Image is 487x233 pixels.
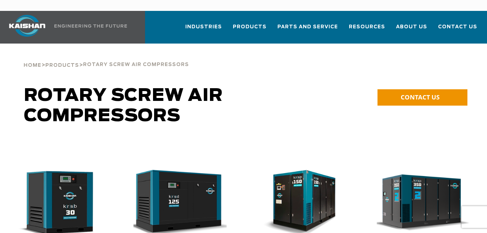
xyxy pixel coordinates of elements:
span: About Us [396,23,427,31]
a: Contact Us [438,17,477,42]
div: > > [24,44,189,71]
a: About Us [396,17,427,42]
span: Products [233,23,267,31]
a: Parts and Service [277,17,338,42]
span: Industries [185,23,222,31]
a: Products [45,62,79,68]
a: Products [233,17,267,42]
a: Industries [185,17,222,42]
span: Products [45,63,79,68]
a: Home [24,62,41,68]
img: Engineering the future [54,24,127,28]
span: Parts and Service [277,23,338,31]
span: CONTACT US [401,93,439,101]
a: CONTACT US [377,89,467,106]
span: Resources [349,23,385,31]
span: Contact Us [438,23,477,31]
span: Home [24,63,41,68]
span: Rotary Screw Air Compressors [24,87,223,125]
span: Rotary Screw Air Compressors [83,62,189,67]
a: Resources [349,17,385,42]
